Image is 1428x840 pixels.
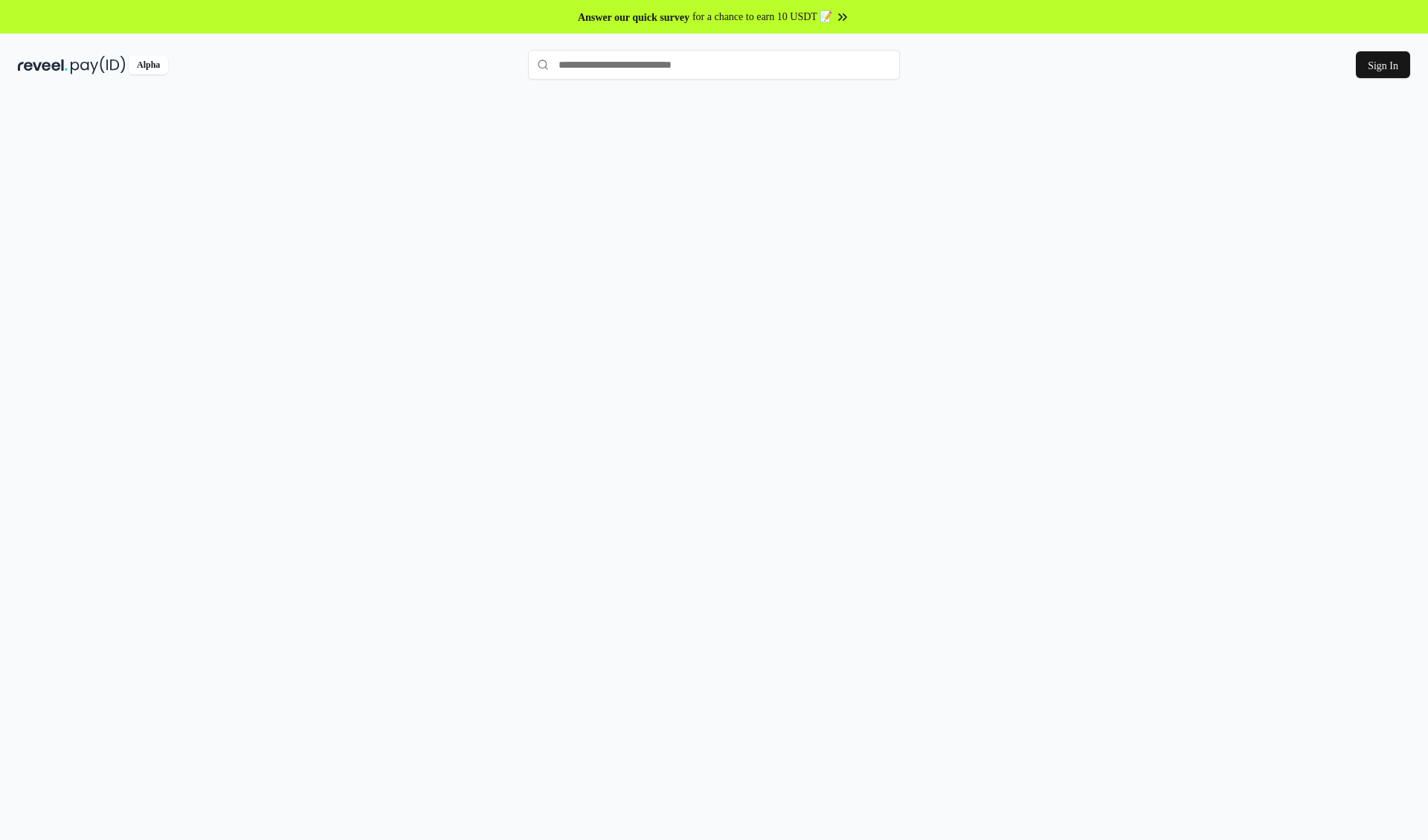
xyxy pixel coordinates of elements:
span: Answer our quick survey [559,9,689,25]
div: Alpha [129,56,170,74]
span: for a chance to earn 10 USDT 📝 [692,9,852,25]
img: reveel_dark [18,56,68,74]
img: pay_id [71,56,126,74]
button: Sign In [1351,51,1410,78]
